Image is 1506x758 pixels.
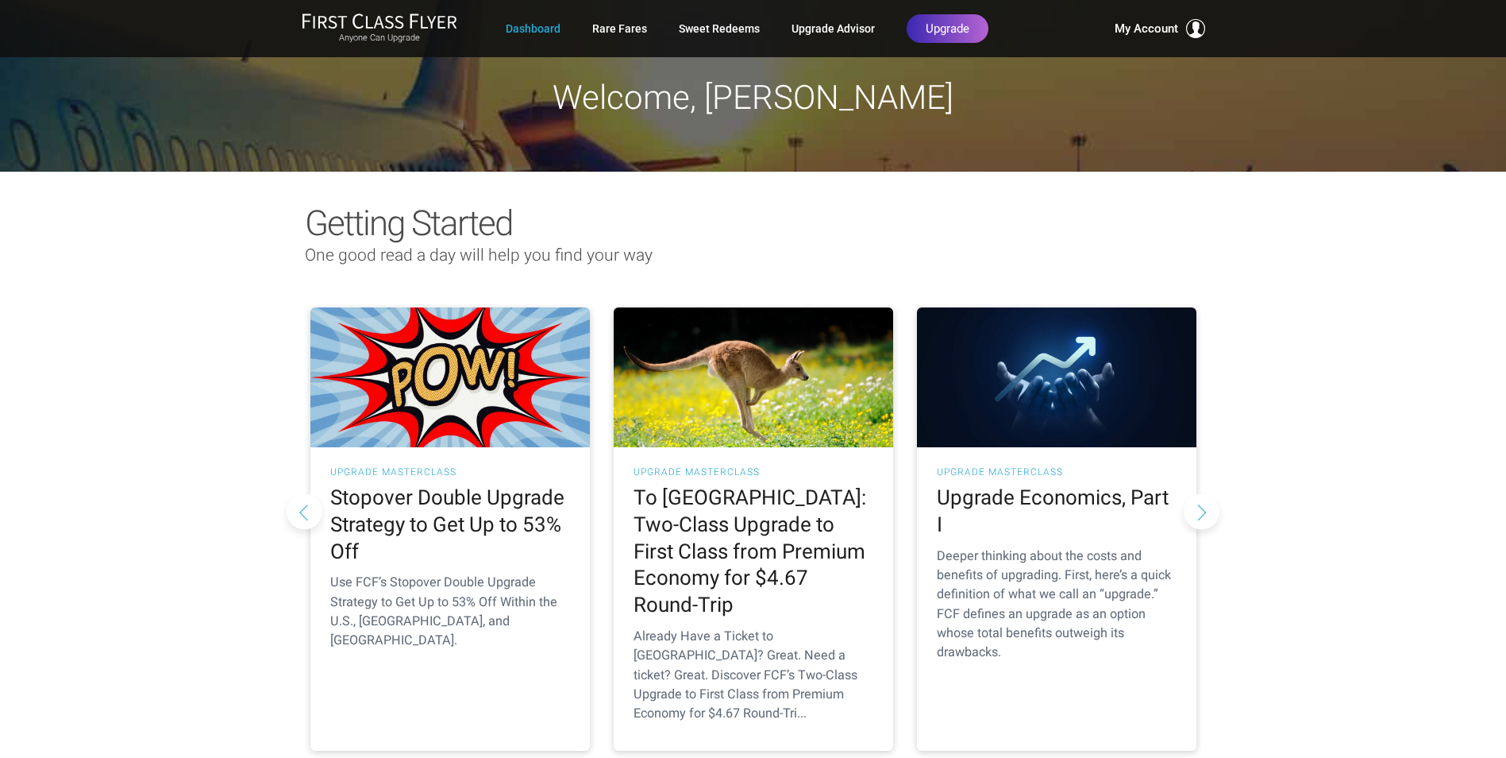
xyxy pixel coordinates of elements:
[330,467,570,477] h3: UPGRADE MASTERCLASS
[1115,19,1178,38] span: My Account
[634,485,873,619] h2: To [GEOGRAPHIC_DATA]: Two-Class Upgrade to First Class from Premium Economy for $4.67 Round-Trip
[305,246,653,265] span: One good read a day will help you find your way
[614,307,893,751] a: UPGRADE MASTERCLASS To [GEOGRAPHIC_DATA]: Two-Class Upgrade to First Class from Premium Economy f...
[302,13,457,29] img: First Class Flyer
[330,573,570,650] p: Use FCF’s Stopover Double Upgrade Strategy to Get Up to 53% Off Within the U.S., [GEOGRAPHIC_DATA...
[553,78,953,117] span: Welcome, [PERSON_NAME]
[305,203,512,244] span: Getting Started
[302,33,457,44] small: Anyone Can Upgrade
[917,307,1196,751] a: UPGRADE MASTERCLASS Upgrade Economics, Part I Deeper thinking about the costs and benefits of upg...
[287,493,322,529] button: Previous slide
[506,14,560,43] a: Dashboard
[679,14,760,43] a: Sweet Redeems
[937,485,1177,539] h2: Upgrade Economics, Part I
[1115,19,1205,38] button: My Account
[310,307,590,751] a: UPGRADE MASTERCLASS Stopover Double Upgrade Strategy to Get Up to 53% Off Use FCF’s Stopover Doub...
[937,547,1177,663] p: Deeper thinking about the costs and benefits of upgrading. First, here’s a quick definition of wh...
[302,13,457,44] a: First Class FlyerAnyone Can Upgrade
[1184,493,1219,529] button: Next slide
[937,467,1177,477] h3: UPGRADE MASTERCLASS
[330,485,570,565] h2: Stopover Double Upgrade Strategy to Get Up to 53% Off
[907,14,988,43] a: Upgrade
[792,14,875,43] a: Upgrade Advisor
[592,14,647,43] a: Rare Fares
[634,467,873,477] h3: UPGRADE MASTERCLASS
[634,627,873,723] p: Already Have a Ticket to [GEOGRAPHIC_DATA]? Great. Need a ticket? Great. Discover FCF’s Two-Class...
